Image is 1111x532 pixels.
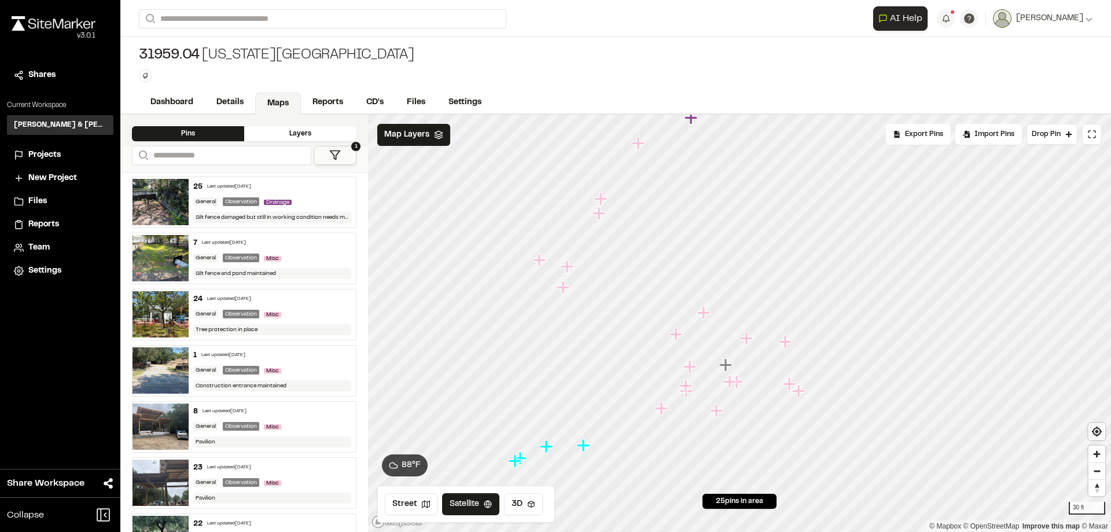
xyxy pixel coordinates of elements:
canvas: Map [368,115,1111,532]
a: Dashboard [139,91,205,113]
button: Search [139,9,160,28]
a: Shares [14,69,106,82]
button: Street [385,493,437,515]
div: Last updated [DATE] [207,296,251,303]
div: Map marker [685,111,700,126]
span: Map Layers [384,129,429,141]
a: Maxar [1081,522,1108,530]
div: Last updated [DATE] [207,464,251,471]
div: Map marker [594,192,609,207]
span: Collapse [7,508,44,522]
div: 25 [193,182,203,192]
div: Last updated [DATE] [201,352,245,359]
span: Reset bearing to north [1088,480,1105,496]
a: New Project [14,172,106,185]
div: Map marker [680,384,695,399]
h3: [PERSON_NAME] & [PERSON_NAME] Inc. [14,120,106,130]
span: Files [28,195,47,208]
a: Map feedback [1022,522,1080,530]
span: Misc [264,256,281,261]
div: Map marker [577,438,592,453]
div: 22 [193,519,203,529]
a: Files [14,195,106,208]
div: Silt fence and pond maintained [193,268,352,279]
div: Map marker [632,136,647,151]
a: CD's [355,91,395,113]
div: Last updated [DATE] [203,408,247,415]
span: 31959.04 [139,46,200,65]
div: General [193,254,218,262]
img: file [133,179,189,225]
div: No pins available to export [886,124,951,145]
div: Observation [223,422,259,431]
span: Projects [28,149,61,162]
div: Open AI Assistant [873,6,932,31]
div: 7 [193,238,197,248]
div: Last updated [DATE] [207,520,251,527]
a: Details [205,91,255,113]
a: Mapbox [929,522,961,530]
div: Observation [223,366,259,375]
div: Map marker [533,253,548,268]
div: Observation [223,310,259,318]
div: Construction entrance maintained [193,380,352,391]
div: Layers [244,126,356,141]
div: 24 [193,294,203,304]
div: Map marker [679,379,694,394]
img: file [133,403,189,450]
div: 23 [193,463,203,473]
span: Import Pins [974,129,1014,140]
button: Reset bearing to north [1088,479,1105,496]
a: Reports [14,218,106,231]
a: Team [14,241,106,254]
div: Observation [223,254,259,262]
div: Map marker [710,403,725,419]
img: rebrand.png [12,16,95,31]
div: Map marker [683,359,698,375]
div: Map marker [514,451,529,466]
a: Settings [437,91,493,113]
div: Map marker [783,377,798,392]
div: General [193,197,218,206]
button: Open AI Assistant [873,6,928,31]
span: Reports [28,218,59,231]
div: 1 [193,350,197,361]
a: Mapbox logo [371,515,422,529]
span: Export Pins [905,129,943,140]
a: Files [395,91,437,113]
div: Map marker [593,206,608,221]
img: User [993,9,1011,28]
img: file [133,291,189,337]
img: file [133,347,189,394]
div: Observation [223,478,259,487]
span: Shares [28,69,56,82]
div: 30 ft [1069,502,1105,515]
button: Satellite [442,493,499,515]
div: [US_STATE][GEOGRAPHIC_DATA] [139,46,414,65]
div: Map marker [561,259,576,274]
button: [PERSON_NAME] [993,9,1092,28]
img: file [133,235,189,281]
div: Last updated [DATE] [207,184,251,190]
div: General [193,366,218,375]
div: Map marker [509,454,524,469]
div: Map marker [740,331,755,346]
p: Current Workspace [7,100,113,111]
div: 8 [193,406,198,417]
span: 25 pins in area [716,496,763,507]
span: Settings [28,265,61,277]
button: Edit Tags [139,69,152,82]
button: Find my location [1088,423,1105,440]
span: Drainage [264,200,292,205]
div: Import Pins into your project [955,124,1022,145]
a: Maps [255,93,301,115]
div: General [193,478,218,487]
button: 1 [314,146,356,165]
div: Map marker [557,280,572,295]
div: Tree protection in place [193,324,352,335]
span: Misc [264,424,281,430]
span: [PERSON_NAME] [1016,12,1083,25]
span: 1 [351,142,360,151]
span: AI Help [890,12,922,25]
